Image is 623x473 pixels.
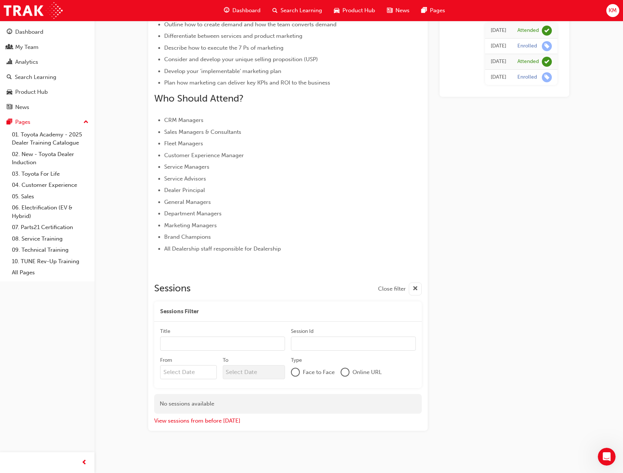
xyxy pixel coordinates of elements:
div: Thu Sep 07 2023 00:00:00 GMT+1000 (Australian Eastern Standard Time) [491,73,506,82]
span: Online URL [352,368,382,377]
span: Service Advisors [164,175,206,182]
span: guage-icon [7,29,12,36]
span: Pages [430,6,445,15]
div: My Team [15,43,39,52]
a: Search Learning [3,70,92,84]
span: search-icon [7,74,12,81]
span: car-icon [334,6,339,15]
span: Marketing Managers [164,222,217,229]
a: search-iconSearch Learning [266,3,328,18]
button: DashboardMy TeamAnalyticsSearch LearningProduct HubNews [3,24,92,115]
span: Search Learning [281,6,322,15]
a: car-iconProduct Hub [328,3,381,18]
div: From [160,357,172,364]
a: 05. Sales [9,191,92,202]
div: Wed Jan 31 2024 14:33:29 GMT+1000 (Australian Eastern Standard Time) [491,42,506,50]
span: Who Should Attend? [154,93,243,104]
span: pages-icon [421,6,427,15]
a: Dashboard [3,25,92,39]
a: 09. Technical Training [9,244,92,256]
span: car-icon [7,89,12,96]
a: 08. Service Training [9,233,92,245]
input: To [223,365,285,379]
span: Develop your ‘implementable’ marketing plan [164,68,281,75]
a: 06. Electrification (EV & Hybrid) [9,202,92,222]
span: Sessions Filter [160,307,199,316]
div: Search Learning [15,73,56,82]
span: News [395,6,410,15]
span: Differentiate between services and product marketing [164,33,302,39]
span: Customer Experience Manager [164,152,244,159]
a: 04. Customer Experience [9,179,92,191]
span: prev-icon [82,458,87,467]
div: Session Id [291,328,314,335]
a: 07. Parts21 Certification [9,222,92,233]
span: Sales Managers & Consultants [164,129,241,135]
div: To [223,357,228,364]
div: Enrolled [517,43,537,50]
h2: Sessions [154,282,190,295]
span: Dashboard [232,6,261,15]
input: Session Id [291,337,416,351]
a: 01. Toyota Academy - 2025 Dealer Training Catalogue [9,129,92,149]
img: Trak [4,2,63,19]
span: CRM Managers [164,117,203,123]
span: KM [609,6,617,15]
button: KM [606,4,619,17]
span: news-icon [387,6,392,15]
a: pages-iconPages [415,3,451,18]
a: 10. TUNE Rev-Up Training [9,256,92,267]
span: search-icon [272,6,278,15]
div: Enrolled [517,74,537,81]
a: News [3,100,92,114]
div: Attended [517,27,539,34]
span: Close filter [378,285,406,293]
span: up-icon [83,118,89,127]
iframe: Intercom live chat [598,448,616,466]
span: news-icon [7,104,12,111]
div: Dashboard [15,28,43,36]
span: Service Managers [164,163,209,170]
span: people-icon [7,44,12,51]
span: learningRecordVerb_ENROLL-icon [542,41,552,51]
button: Close filter [378,282,422,295]
div: News [15,103,29,112]
a: All Pages [9,267,92,278]
span: Fleet Managers [164,140,203,147]
a: My Team [3,40,92,54]
div: Title [160,328,170,335]
span: learningRecordVerb_ATTEND-icon [542,26,552,36]
a: 02. New - Toyota Dealer Induction [9,149,92,168]
div: Tue Oct 03 2023 00:00:00 GMT+1000 (Australian Eastern Standard Time) [491,57,506,66]
span: guage-icon [224,6,229,15]
span: Dealer Principal [164,187,205,193]
div: Thu Apr 11 2024 18:00:00 GMT+1000 (Australian Eastern Standard Time) [491,26,506,35]
span: Face to Face [303,368,335,377]
span: Product Hub [342,6,375,15]
span: chart-icon [7,59,12,66]
span: Consider and develop your unique selling proposition (USP) [164,56,318,63]
span: General Managers [164,199,211,205]
button: Pages [3,115,92,129]
span: All Dealership staff responsible for Dealership [164,245,281,252]
span: cross-icon [412,284,418,294]
span: Brand Champions [164,234,211,240]
button: View sessions from before [DATE] [154,417,241,425]
div: Attended [517,58,539,65]
div: Pages [15,118,30,126]
span: pages-icon [7,119,12,126]
span: Describe how to execute the 7 Ps of marketing [164,44,284,51]
div: Product Hub [15,88,48,96]
a: Product Hub [3,85,92,99]
div: Type [291,357,302,364]
input: From [160,365,217,379]
span: learningRecordVerb_ENROLL-icon [542,72,552,82]
span: learningRecordVerb_ATTEND-icon [542,57,552,67]
div: Analytics [15,58,38,66]
a: 03. Toyota For Life [9,168,92,180]
a: guage-iconDashboard [218,3,266,18]
span: Department Managers [164,210,222,217]
span: Plan how marketing can deliver key KPIs and ROI to the business [164,79,330,86]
